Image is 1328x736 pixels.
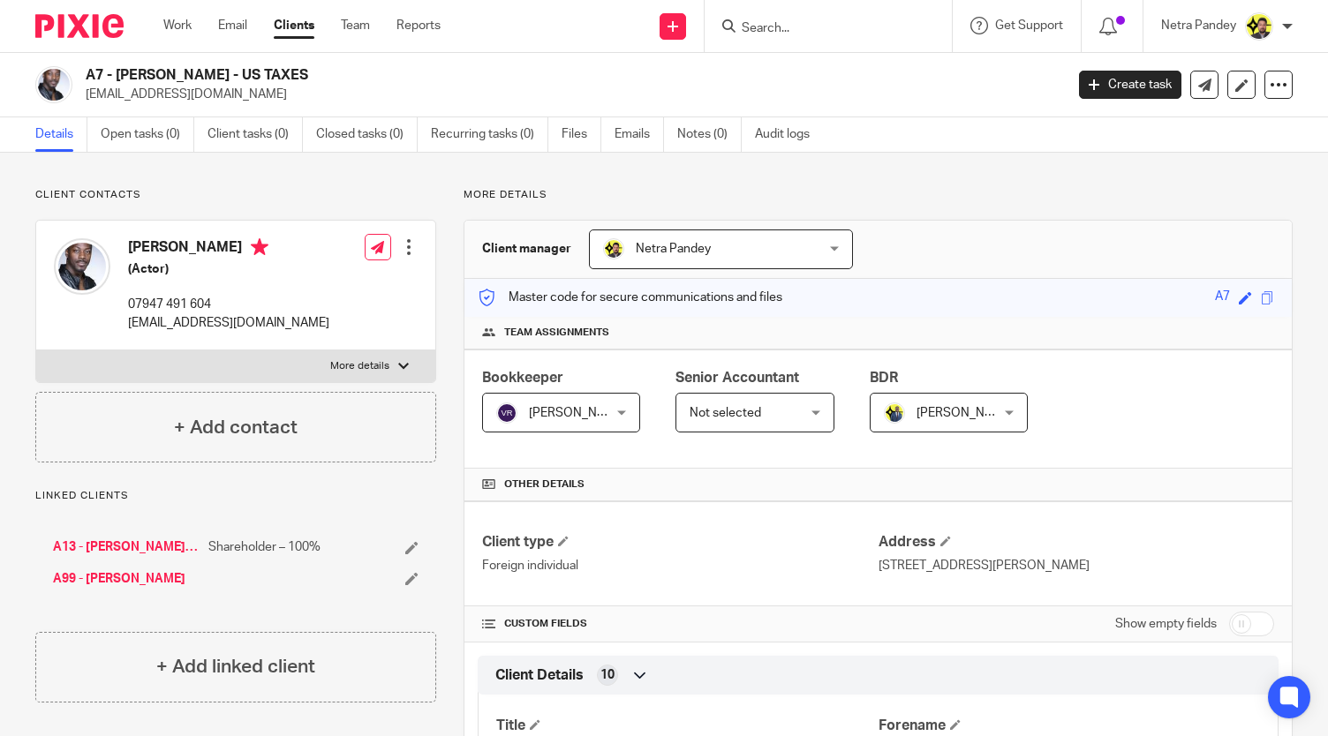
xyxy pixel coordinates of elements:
[128,296,329,313] p: 07947 491 604
[208,538,321,556] span: Shareholder – 100%
[690,407,761,419] span: Not selected
[482,557,878,575] p: Foreign individual
[496,717,878,735] h4: Title
[995,19,1063,32] span: Get Support
[128,260,329,278] h5: (Actor)
[207,117,303,152] a: Client tasks (0)
[163,17,192,34] a: Work
[218,17,247,34] a: Email
[870,371,898,385] span: BDR
[677,117,742,152] a: Notes (0)
[478,289,782,306] p: Master code for secure communications and files
[562,117,601,152] a: Files
[35,188,436,202] p: Client contacts
[330,359,389,373] p: More details
[496,402,517,424] img: svg%3E
[35,14,124,38] img: Pixie
[86,86,1053,103] p: [EMAIL_ADDRESS][DOMAIN_NAME]
[482,617,878,631] h4: CUSTOM FIELDS
[1115,615,1217,633] label: Show empty fields
[128,238,329,260] h4: [PERSON_NAME]
[740,21,899,37] input: Search
[101,117,194,152] a: Open tasks (0)
[431,117,548,152] a: Recurring tasks (0)
[482,240,571,258] h3: Client manager
[54,238,110,295] img: David%20Ajala%20(1).jpg
[504,326,609,340] span: Team assignments
[495,666,584,685] span: Client Details
[35,117,87,152] a: Details
[86,66,859,85] h2: A7 - [PERSON_NAME] - US TAXES
[529,407,626,419] span: [PERSON_NAME]
[464,188,1293,202] p: More details
[53,570,185,588] a: A99 - [PERSON_NAME]
[504,477,585,492] span: Other details
[482,371,563,385] span: Bookkeeper
[603,238,624,259] img: Netra-New-Starbridge-Yellow.jpg
[879,533,1274,552] h4: Address
[274,17,314,34] a: Clients
[879,717,1260,735] h4: Forename
[917,407,1014,419] span: [PERSON_NAME]
[128,314,329,332] p: [EMAIL_ADDRESS][DOMAIN_NAME]
[636,243,711,255] span: Netra Pandey
[251,238,268,256] i: Primary
[879,557,1274,575] p: [STREET_ADDRESS][PERSON_NAME]
[35,66,72,103] img: David%20Ajala%20(1).jpg
[316,117,418,152] a: Closed tasks (0)
[675,371,799,385] span: Senior Accountant
[1245,12,1273,41] img: Netra-New-Starbridge-Yellow.jpg
[53,538,200,556] a: A13 - [PERSON_NAME] INC
[35,489,436,503] p: Linked clients
[482,533,878,552] h4: Client type
[174,414,298,441] h4: + Add contact
[615,117,664,152] a: Emails
[1215,288,1230,308] div: A7
[755,117,823,152] a: Audit logs
[341,17,370,34] a: Team
[156,653,315,680] h4: + Add linked client
[396,17,441,34] a: Reports
[884,402,905,424] img: Dennis-Starbridge.jpg
[1161,17,1236,34] p: Netra Pandey
[1079,71,1181,99] a: Create task
[600,666,615,684] span: 10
